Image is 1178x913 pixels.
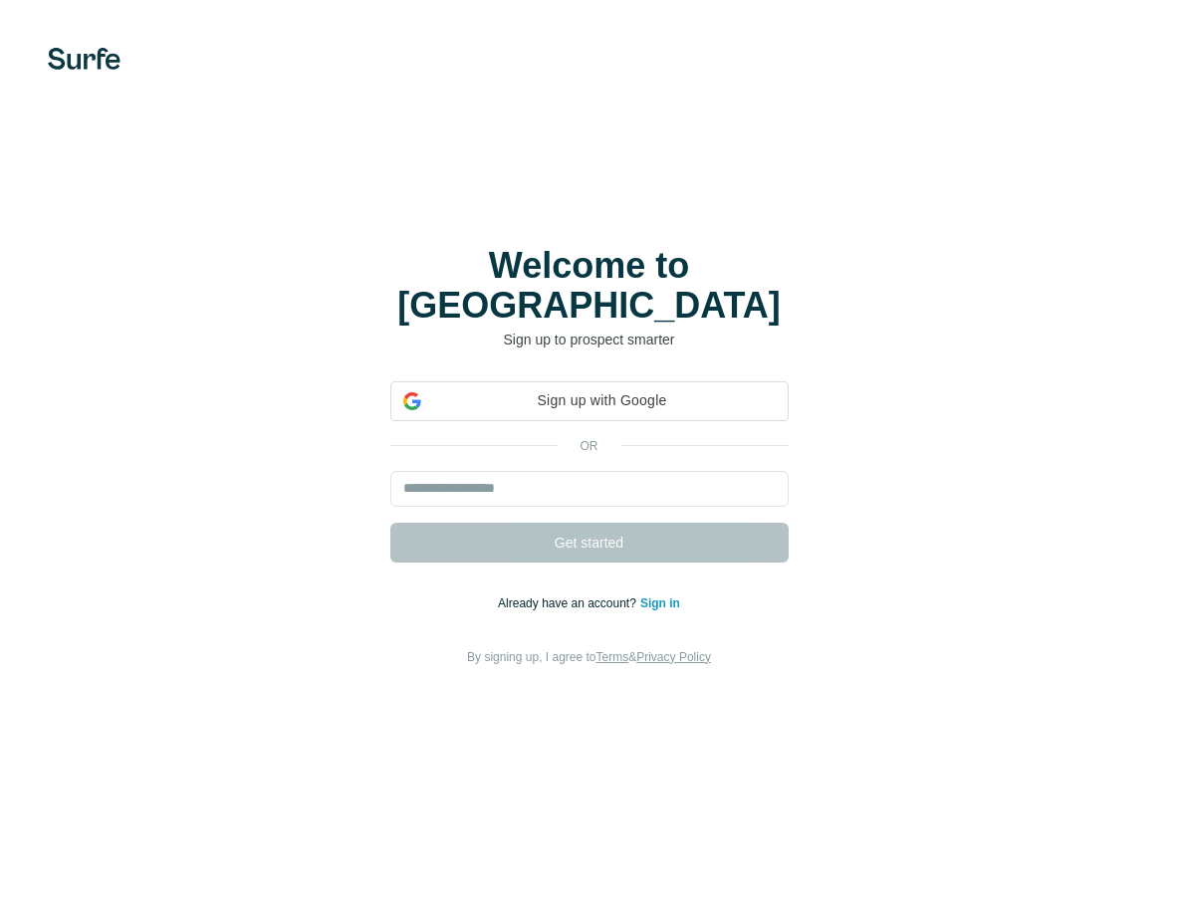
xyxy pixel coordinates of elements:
[640,596,680,610] a: Sign in
[48,48,120,70] img: Surfe's logo
[390,330,789,349] p: Sign up to prospect smarter
[636,650,711,664] a: Privacy Policy
[558,437,621,455] p: or
[390,246,789,326] h1: Welcome to [GEOGRAPHIC_DATA]
[390,381,789,421] div: Sign up with Google
[498,596,640,610] span: Already have an account?
[467,650,711,664] span: By signing up, I agree to &
[429,390,776,411] span: Sign up with Google
[596,650,629,664] a: Terms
